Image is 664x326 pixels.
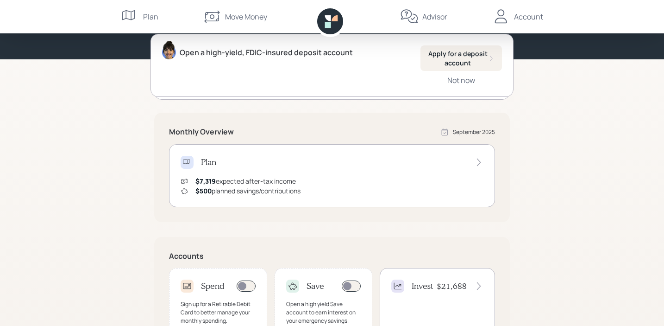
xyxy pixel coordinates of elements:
[162,41,176,59] img: treva-nostdahl-headshot.png
[437,281,467,291] h4: $21,688
[420,45,502,71] button: Apply for a deposit account
[195,186,301,196] div: planned savings/contributions
[201,281,225,291] h4: Spend
[195,186,212,195] span: $500
[169,252,495,261] h5: Accounts
[422,11,447,22] div: Advisor
[447,75,475,85] div: Not now
[169,128,234,136] h5: Monthly Overview
[195,177,216,185] span: $7,319
[181,300,256,325] div: Sign up for a Retirable Debit Card to better manage your monthly spending.
[180,47,353,58] div: Open a high-yield, FDIC-insured deposit account
[428,49,495,67] div: Apply for a deposit account
[307,281,324,291] h4: Save
[514,11,543,22] div: Account
[195,176,296,186] div: expected after-tax income
[143,11,158,22] div: Plan
[201,157,216,167] h4: Plan
[286,300,361,325] div: Open a high yield Save account to earn interest on your emergency savings.
[453,128,495,136] div: September 2025
[225,11,267,22] div: Move Money
[412,281,433,291] h4: Invest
